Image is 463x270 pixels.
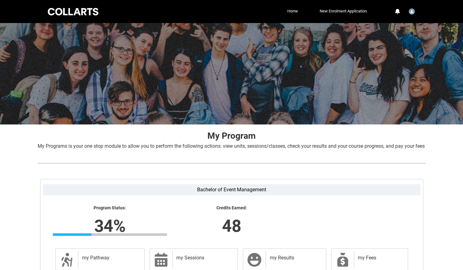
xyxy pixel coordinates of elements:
lightning-formatted-number: 48 [134,213,328,239]
h2: my Pathway [82,255,138,261]
lightning-formatted-text: Credits Earned: [174,205,289,211]
span: My Programs is your one stop module to allow you to perform the following actions: view units, se... [38,143,425,149]
label: Bachelor of Event Management [43,184,420,195]
div: Progress Bar [53,233,167,236]
button: User Profile Student.twanten.20252682 [407,6,416,16]
span: Description of icon when needed [59,252,74,267]
a: Home [286,7,299,16]
strong: My Program [207,131,256,141]
lightning-formatted-text: Program Status: [53,205,167,211]
a: New Enrolment Application [318,7,368,16]
img: REDU_GREY_LINE [38,160,426,166]
h2: my Sessions [176,255,231,261]
lightning-formatted-number: 34% [13,213,207,239]
img: Student.twanten.20252682 [409,8,415,15]
h2: my Results [270,255,319,261]
span: My Payments [335,252,350,267]
h2: my Fees [358,255,401,261]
